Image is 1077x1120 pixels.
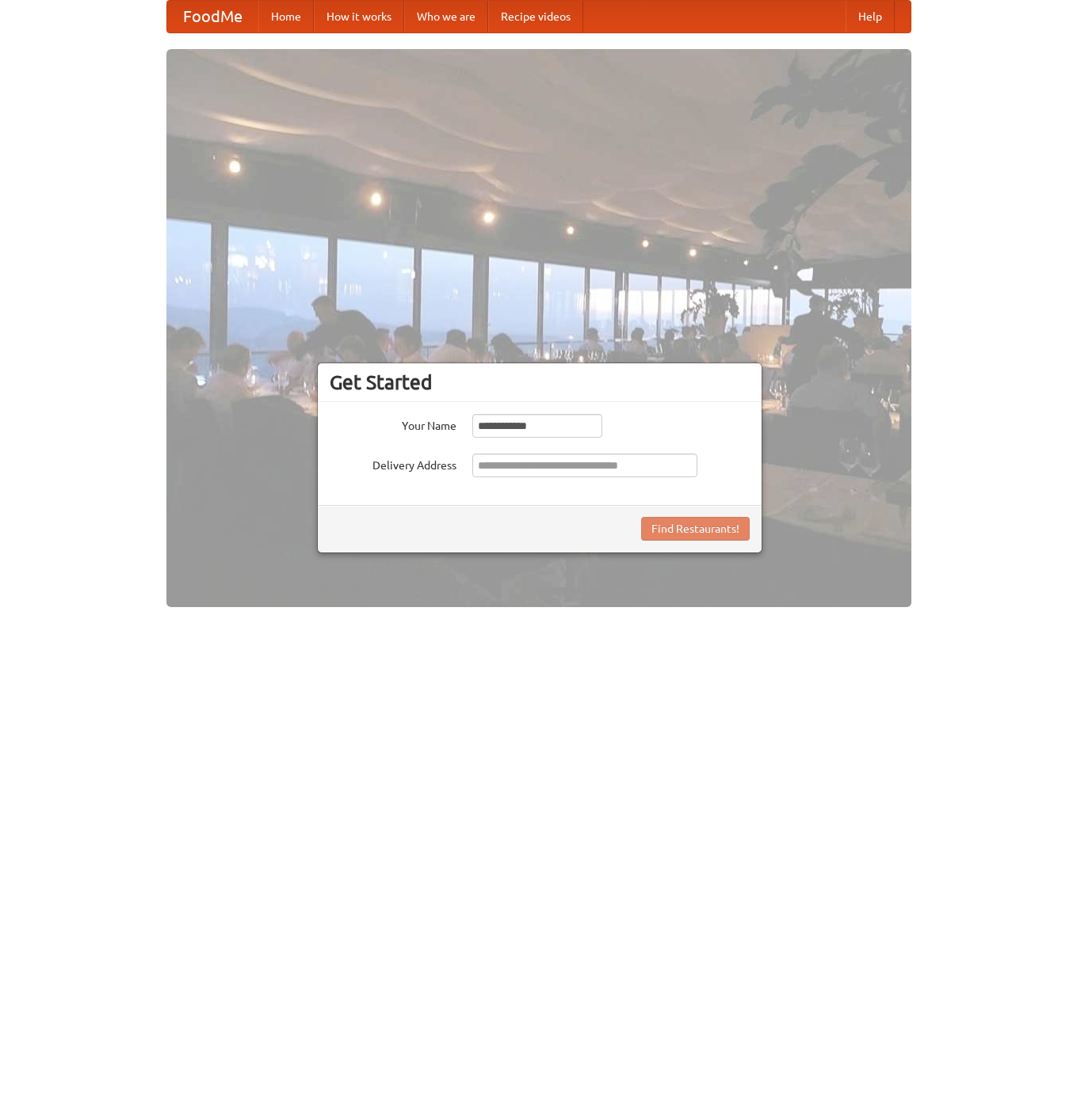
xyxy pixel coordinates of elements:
[314,1,404,32] a: How it works
[846,1,895,32] a: Help
[330,414,456,434] label: Your Name
[641,517,750,541] button: Find Restaurants!
[258,1,314,32] a: Home
[488,1,583,32] a: Recipe videos
[330,370,750,394] h3: Get Started
[404,1,488,32] a: Who we are
[167,1,258,32] a: FoodMe
[330,454,456,473] label: Delivery Address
